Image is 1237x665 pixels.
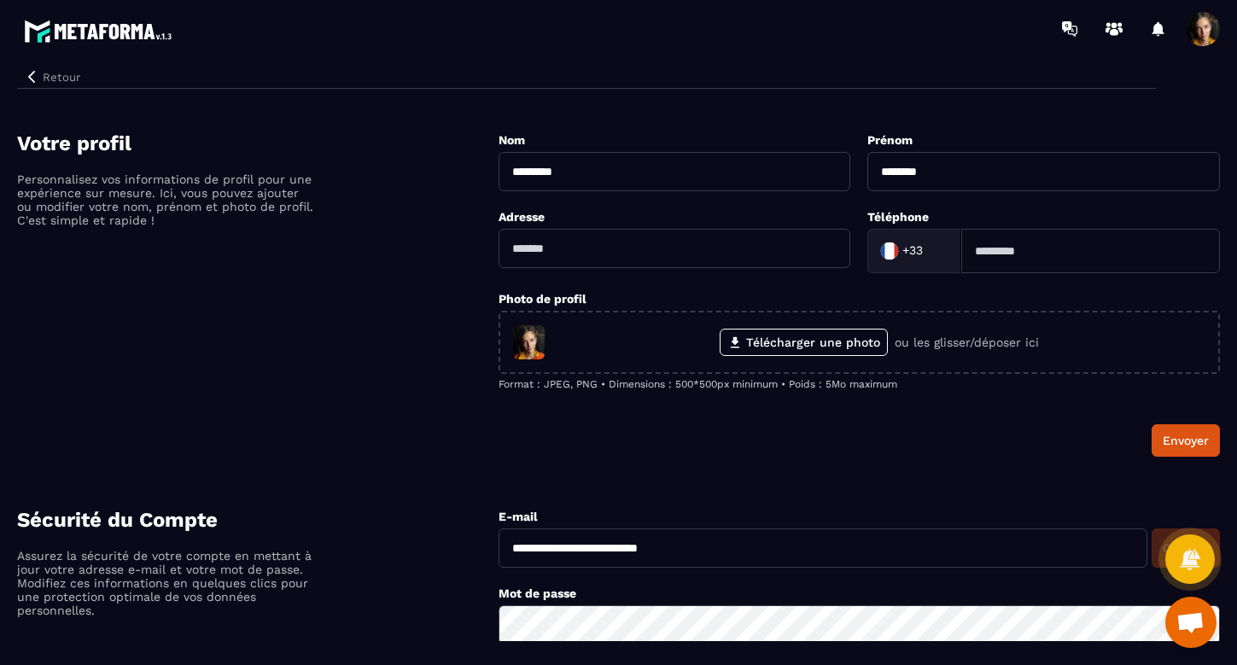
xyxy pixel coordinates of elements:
[499,378,1220,390] p: Format : JPEG, PNG • Dimensions : 500*500px minimum • Poids : 5Mo maximum
[17,66,87,88] button: Retour
[720,329,888,356] label: Télécharger une photo
[24,15,178,47] img: logo
[17,549,316,617] p: Assurez la sécurité de votre compte en mettant à jour votre adresse e-mail et votre mot de passe....
[499,292,586,306] label: Photo de profil
[895,335,1039,349] p: ou les glisser/déposer ici
[867,133,913,147] label: Prénom
[867,210,929,224] label: Téléphone
[17,508,499,532] h4: Sécurité du Compte
[1165,597,1217,648] div: Ouvrir le chat
[499,133,525,147] label: Nom
[499,510,538,523] label: E-mail
[872,234,907,268] img: Country Flag
[867,229,961,273] div: Search for option
[902,242,923,260] span: +33
[499,210,545,224] label: Adresse
[926,238,943,264] input: Search for option
[1152,424,1220,457] button: Envoyer
[499,586,576,600] label: Mot de passe
[17,172,316,227] p: Personnalisez vos informations de profil pour une expérience sur mesure. Ici, vous pouvez ajouter...
[17,131,499,155] h4: Votre profil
